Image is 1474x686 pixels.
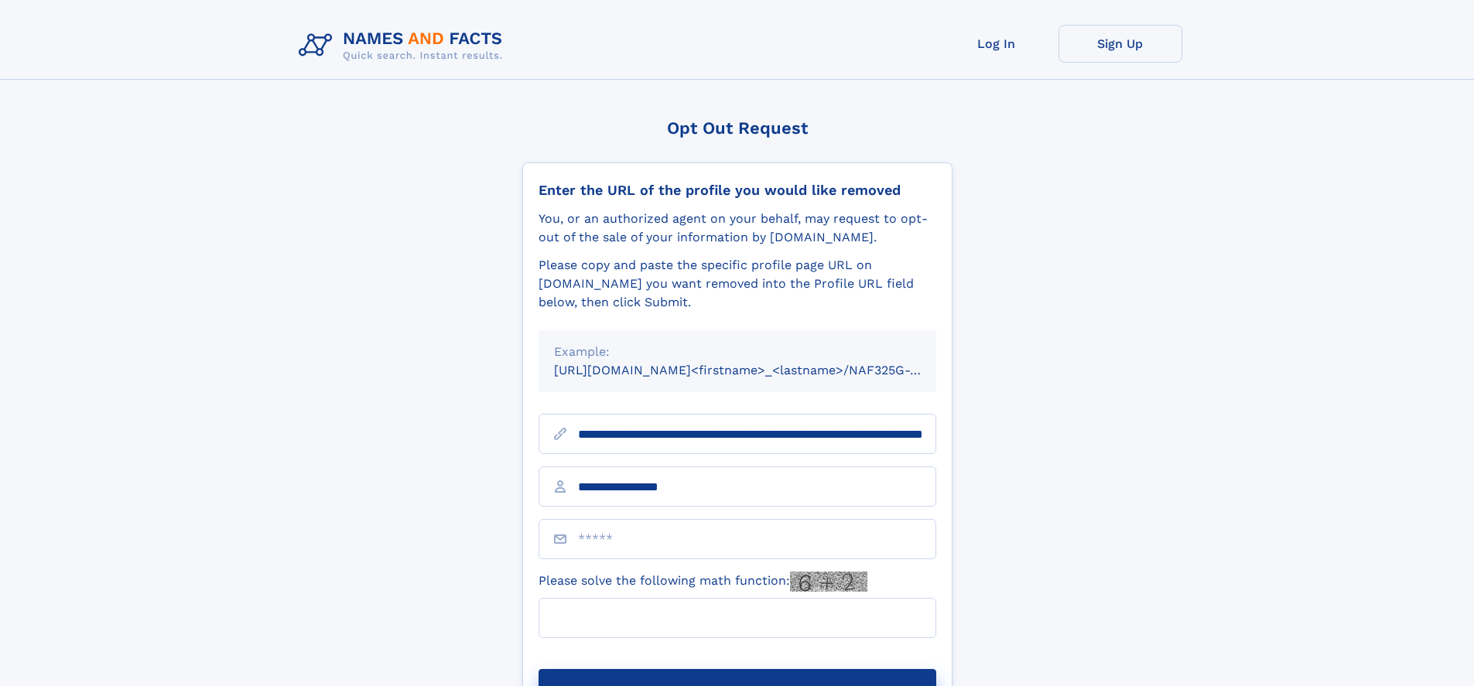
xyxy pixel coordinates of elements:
[554,363,966,377] small: [URL][DOMAIN_NAME]<firstname>_<lastname>/NAF325G-xxxxxxxx
[522,118,952,138] div: Opt Out Request
[935,25,1058,63] a: Log In
[1058,25,1182,63] a: Sign Up
[539,256,936,312] div: Please copy and paste the specific profile page URL on [DOMAIN_NAME] you want removed into the Pr...
[539,572,867,592] label: Please solve the following math function:
[539,210,936,247] div: You, or an authorized agent on your behalf, may request to opt-out of the sale of your informatio...
[554,343,921,361] div: Example:
[539,182,936,199] div: Enter the URL of the profile you would like removed
[292,25,515,67] img: Logo Names and Facts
